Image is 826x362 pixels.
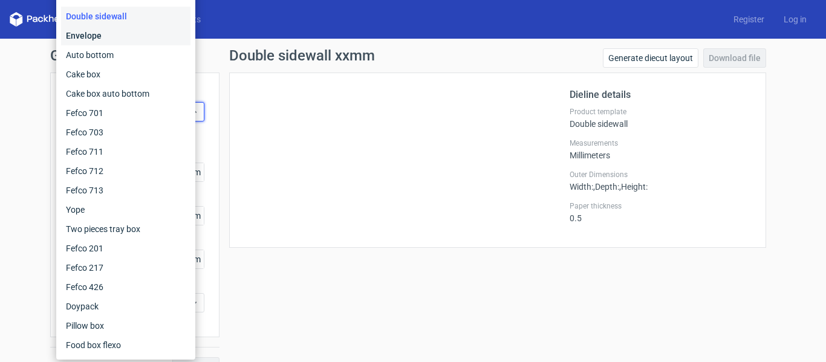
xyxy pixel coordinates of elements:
[61,277,190,297] div: Fefco 426
[61,316,190,335] div: Pillow box
[774,13,816,25] a: Log in
[61,161,190,181] div: Fefco 712
[61,7,190,26] div: Double sidewall
[619,182,648,192] span: , Height :
[570,201,751,223] div: 0.5
[570,182,593,192] span: Width :
[61,123,190,142] div: Fefco 703
[570,170,751,179] label: Outer Dimensions
[61,84,190,103] div: Cake box auto bottom
[61,26,190,45] div: Envelope
[61,65,190,84] div: Cake box
[724,13,774,25] a: Register
[61,200,190,219] div: Yope
[603,48,698,68] a: Generate diecut layout
[61,181,190,200] div: Fefco 713
[61,103,190,123] div: Fefco 701
[570,138,751,160] div: Millimeters
[570,201,751,211] label: Paper thickness
[50,48,776,63] h1: Generate new dieline
[61,335,190,355] div: Food box flexo
[61,45,190,65] div: Auto bottom
[570,138,751,148] label: Measurements
[570,107,751,129] div: Double sidewall
[229,48,375,63] h1: Double sidewall xxmm
[61,219,190,239] div: Two pieces tray box
[593,182,619,192] span: , Depth :
[61,297,190,316] div: Doypack
[570,88,751,102] h2: Dieline details
[61,258,190,277] div: Fefco 217
[61,142,190,161] div: Fefco 711
[570,107,751,117] label: Product template
[61,239,190,258] div: Fefco 201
